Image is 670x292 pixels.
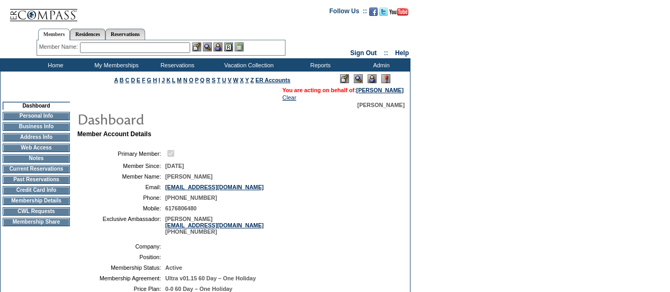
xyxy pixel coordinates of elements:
a: O [189,77,193,83]
a: A [114,77,118,83]
a: D [131,77,135,83]
img: Impersonate [213,42,222,51]
a: [EMAIL_ADDRESS][DOMAIN_NAME] [165,184,264,190]
a: B [120,77,124,83]
span: 0-0 60 Day – One Holiday [165,286,233,292]
a: R [206,77,210,83]
span: [PERSON_NAME] [358,102,405,108]
td: Follow Us :: [329,6,367,19]
img: b_edit.gif [192,42,201,51]
a: M [177,77,182,83]
td: Web Access [3,144,70,152]
td: Phone: [82,194,161,201]
span: [PHONE_NUMBER] [165,194,217,201]
div: Member Name: [39,42,80,51]
img: Become our fan on Facebook [369,7,378,16]
td: Admin [350,58,410,72]
td: Home [24,58,85,72]
td: Price Plan: [82,286,161,292]
a: Y [245,77,249,83]
a: G [147,77,151,83]
a: Residences [70,29,105,40]
a: Z [251,77,254,83]
span: 6176806480 [165,205,196,211]
a: Subscribe to our YouTube Channel [389,11,408,17]
a: P [195,77,199,83]
td: My Memberships [85,58,146,72]
a: K [166,77,171,83]
a: Members [38,29,70,40]
a: Reservations [105,29,145,40]
td: Member Since: [82,163,161,169]
td: Past Reservations [3,175,70,184]
td: Address Info [3,133,70,141]
a: Help [395,49,409,57]
a: Sign Out [350,49,377,57]
img: Reservations [224,42,233,51]
span: Active [165,264,182,271]
a: N [183,77,187,83]
td: CWL Requests [3,207,70,216]
span: You are acting on behalf of: [282,87,404,93]
a: Clear [282,94,296,101]
span: [PERSON_NAME] [165,173,212,180]
span: [DATE] [165,163,184,169]
a: E [137,77,140,83]
img: pgTtlDashboard.gif [77,108,289,129]
a: L [172,77,175,83]
a: Q [200,77,204,83]
span: [PERSON_NAME] [PHONE_NUMBER] [165,216,264,235]
a: [EMAIL_ADDRESS][DOMAIN_NAME] [165,222,264,228]
img: Log Concern/Member Elevation [381,74,390,83]
a: I [158,77,160,83]
a: X [240,77,244,83]
td: Member Name: [82,173,161,180]
td: Mobile: [82,205,161,211]
a: Become our fan on Facebook [369,11,378,17]
a: H [153,77,157,83]
td: Membership Agreement: [82,275,161,281]
a: S [212,77,216,83]
td: Personal Info [3,112,70,120]
td: Company: [82,243,161,250]
td: Reports [289,58,350,72]
span: :: [384,49,388,57]
img: Follow us on Twitter [379,7,388,16]
img: Edit Mode [340,74,349,83]
img: View [203,42,212,51]
td: Current Reservations [3,165,70,173]
td: Membership Share [3,218,70,226]
img: View Mode [354,74,363,83]
a: [PERSON_NAME] [356,87,404,93]
a: T [217,77,221,83]
td: Reservations [146,58,207,72]
a: F [142,77,146,83]
td: Membership Status: [82,264,161,271]
span: Ultra v01.15 60 Day – One Holiday [165,275,256,281]
td: Credit Card Info [3,186,70,194]
td: Vacation Collection [207,58,289,72]
a: J [162,77,165,83]
img: Subscribe to our YouTube Channel [389,8,408,16]
td: Primary Member: [82,148,161,158]
td: Exclusive Ambassador: [82,216,161,235]
b: Member Account Details [77,130,151,138]
td: Position: [82,254,161,260]
img: Impersonate [368,74,377,83]
td: Dashboard [3,102,70,110]
td: Business Info [3,122,70,131]
td: Email: [82,184,161,190]
a: W [233,77,238,83]
td: Notes [3,154,70,163]
a: C [125,77,129,83]
a: ER Accounts [255,77,290,83]
img: b_calculator.gif [235,42,244,51]
a: Follow us on Twitter [379,11,388,17]
a: U [222,77,226,83]
td: Membership Details [3,197,70,205]
a: V [228,77,231,83]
